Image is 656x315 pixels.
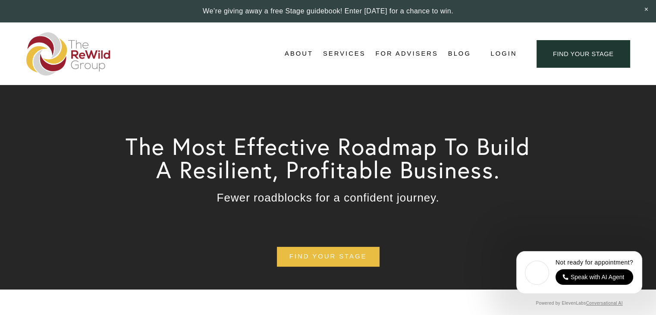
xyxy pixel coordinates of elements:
[323,48,366,60] span: Services
[277,247,379,266] a: find your stage
[126,132,538,184] span: The Most Effective Roadmap To Build A Resilient, Profitable Business.
[323,47,366,60] a: folder dropdown
[448,47,471,60] a: Blog
[490,48,517,60] a: Login
[217,191,439,204] span: Fewer roadblocks for a confident journey.
[375,47,438,60] a: For Advisers
[285,47,313,60] a: folder dropdown
[26,32,111,76] img: The ReWild Group
[285,48,313,60] span: About
[537,40,630,67] a: find your stage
